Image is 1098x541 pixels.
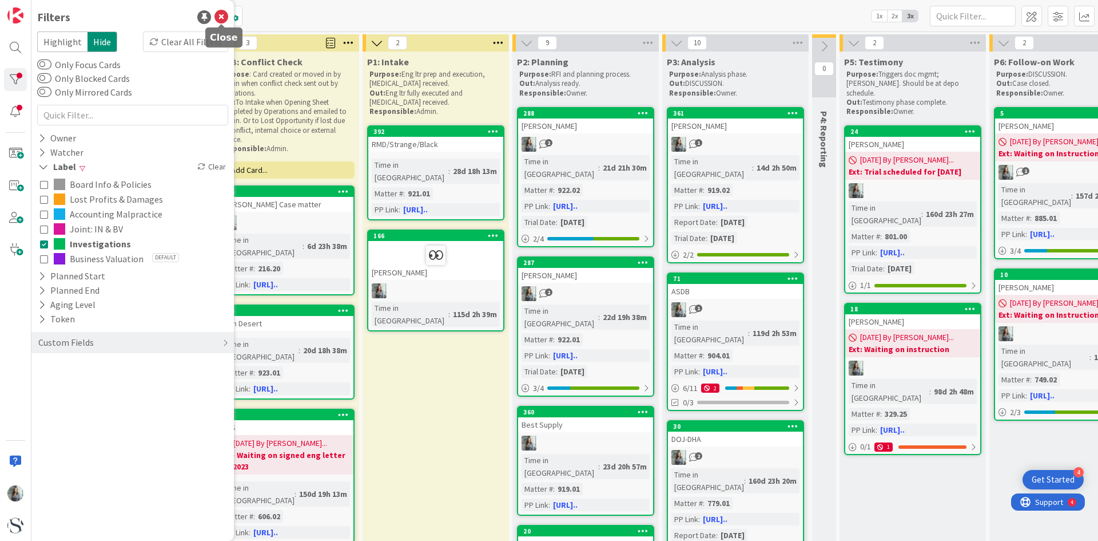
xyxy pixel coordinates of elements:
div: 2 [701,384,719,393]
span: : [1030,212,1032,224]
div: 166[PERSON_NAME] [368,231,503,280]
div: 904.01 [705,349,733,362]
div: 216.20 [255,262,283,275]
button: Accounting Malpractice [40,207,225,222]
span: : [556,365,558,378]
div: 360Best Supply [518,407,653,432]
div: 361[PERSON_NAME] [668,108,803,133]
div: 30DOJ-DHA [668,421,803,447]
img: LG [522,137,536,152]
span: : [698,365,700,378]
img: LG [671,450,686,465]
span: : [448,308,450,321]
span: [DATE] By [PERSON_NAME]... [233,437,327,449]
div: 919.01 [555,483,583,495]
img: Visit kanbanzone.com [7,7,23,23]
span: : [556,216,558,228]
div: Matter # [522,483,553,495]
div: PP Link [372,203,399,216]
span: : [249,382,250,395]
span: [DATE] By [PERSON_NAME]... [860,154,954,166]
div: Matter # [522,184,553,196]
span: : [253,262,255,275]
span: : [598,161,600,174]
button: Investigations [40,236,225,251]
img: LG [849,183,864,198]
img: LG [7,485,23,501]
span: : [883,262,885,275]
div: PP Link [671,200,698,212]
div: 160d 23h 27m [923,208,977,220]
label: Only Focus Cards [37,58,121,72]
a: [URL].. [703,514,727,524]
img: LG [671,302,686,317]
a: [URL].. [1030,229,1055,239]
span: : [876,424,877,436]
span: : [1071,189,1073,202]
span: : [1025,228,1027,240]
span: : [399,203,400,216]
span: 0/3 [683,397,694,409]
div: 150d 19h 13m [296,488,350,500]
div: Time in [GEOGRAPHIC_DATA] [671,468,744,493]
span: : [929,385,931,398]
span: : [548,349,550,362]
div: 288 [523,109,653,117]
div: 1/1 [845,278,980,293]
div: PP Link [849,424,876,436]
div: 98d 2h 48m [931,385,977,398]
div: Matter # [522,333,553,346]
span: : [253,510,255,523]
a: 18[PERSON_NAME][DATE] By [PERSON_NAME]...Ext: Waiting on instructionLGTime in [GEOGRAPHIC_DATA]:9... [844,303,981,455]
span: Accounting Malpractice [70,207,162,222]
div: 23d 20h 57m [600,460,650,473]
a: [URL].. [703,366,727,377]
div: 360 [518,407,653,417]
div: High Desert [218,316,353,331]
div: Time in [GEOGRAPHIC_DATA] [522,454,598,479]
div: [PERSON_NAME] [845,314,980,329]
div: 360 [523,408,653,416]
div: 28d 18h 13m [450,165,500,177]
div: 225 [224,188,353,196]
a: [URL].. [253,384,278,394]
span: 2 [695,452,702,460]
div: Time in [GEOGRAPHIC_DATA] [522,305,598,330]
div: PP Link [522,499,548,511]
span: : [716,216,718,228]
div: 361 [673,109,803,117]
div: 70ARS [218,410,353,435]
span: Add Card... [231,165,268,175]
span: 3 / 4 [1010,245,1021,257]
div: [PERSON_NAME] [518,119,653,133]
div: 4 [59,5,62,14]
div: 22d 19h 38m [600,311,650,323]
div: 779.01 [705,497,733,510]
div: PP Link [522,349,548,362]
div: 71 [668,274,803,284]
div: Open Get Started checklist, remaining modules: 4 [1023,470,1084,489]
div: 749.02 [1032,373,1060,386]
div: 70 [224,411,353,419]
div: Time in [GEOGRAPHIC_DATA] [222,481,295,507]
div: 20d 18h 38m [300,344,350,357]
div: LG [518,286,653,301]
div: [PERSON_NAME] [518,268,653,283]
div: RMD/Strange/Black [368,137,503,152]
a: 360Best SupplyLGTime in [GEOGRAPHIC_DATA]:23d 20h 57mMatter #:919.01PP Link:[URL].. [517,406,654,516]
a: [URL].. [880,425,905,435]
div: 288 [518,108,653,119]
span: : [253,366,255,379]
div: 921.01 [405,187,433,200]
a: 225[PERSON_NAME] Case matterLGTime in [GEOGRAPHIC_DATA]:6d 23h 38mMatter #:216.20PP Link:[URL].. [217,185,355,295]
div: PP Link [522,200,548,212]
div: 71ASDB [668,274,803,299]
div: LG [218,215,353,230]
input: Quick Filter... [37,105,228,125]
div: 3/4 [518,381,653,396]
a: [URL].. [1030,390,1055,401]
a: [URL].. [253,279,278,290]
div: [PERSON_NAME] [845,137,980,152]
div: 405High Desert [218,306,353,331]
div: ARS [218,420,353,435]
